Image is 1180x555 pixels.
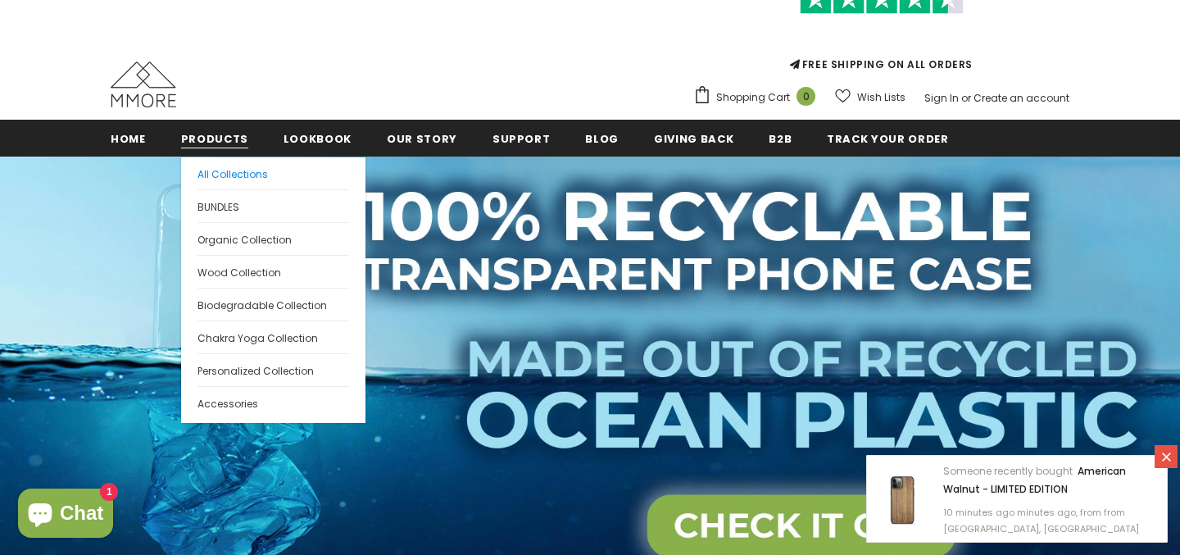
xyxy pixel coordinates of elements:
span: B2B [769,131,792,147]
span: Lookbook [284,131,352,147]
a: Sign In [924,91,959,105]
span: Accessories [197,397,258,411]
a: Giving back [654,120,733,157]
span: Someone recently bought [943,464,1073,478]
span: All Collections [197,167,268,181]
a: Personalized Collection [197,353,349,386]
span: Blog [585,131,619,147]
span: Chakra Yoga Collection [197,331,318,345]
a: Accessories [197,386,349,419]
a: Home [111,120,146,157]
a: Our Story [387,120,457,157]
span: Wish Lists [857,89,905,106]
span: 10 minutes ago minutes ago, from from [GEOGRAPHIC_DATA], [GEOGRAPHIC_DATA] [943,506,1139,535]
span: or [961,91,971,105]
span: Shopping Cart [716,89,790,106]
a: BUNDLES [197,189,349,222]
a: support [492,120,551,157]
span: Products [181,131,248,147]
a: Products [181,120,248,157]
span: 0 [796,87,815,106]
inbox-online-store-chat: Shopify online store chat [13,489,118,542]
span: BUNDLES [197,200,239,214]
a: Blog [585,120,619,157]
a: Wish Lists [835,83,905,111]
iframe: Customer reviews powered by Trustpilot [693,14,1069,57]
span: Track your order [827,131,948,147]
span: Wood Collection [197,266,281,280]
a: Wood Collection [197,255,349,288]
span: Personalized Collection [197,364,314,378]
a: All Collections [197,157,349,189]
a: Lookbook [284,120,352,157]
span: Home [111,131,146,147]
span: support [492,131,551,147]
span: Biodegradable Collection [197,298,327,312]
a: Track your order [827,120,948,157]
a: Biodegradable Collection [197,288,349,321]
span: Our Story [387,131,457,147]
a: Organic Collection [197,222,349,255]
span: Giving back [654,131,733,147]
a: Shopping Cart 0 [693,85,824,110]
img: MMORE Cases [111,61,176,107]
a: Create an account [973,91,1069,105]
a: Chakra Yoga Collection [197,321,349,353]
span: Organic Collection [197,233,292,247]
a: B2B [769,120,792,157]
